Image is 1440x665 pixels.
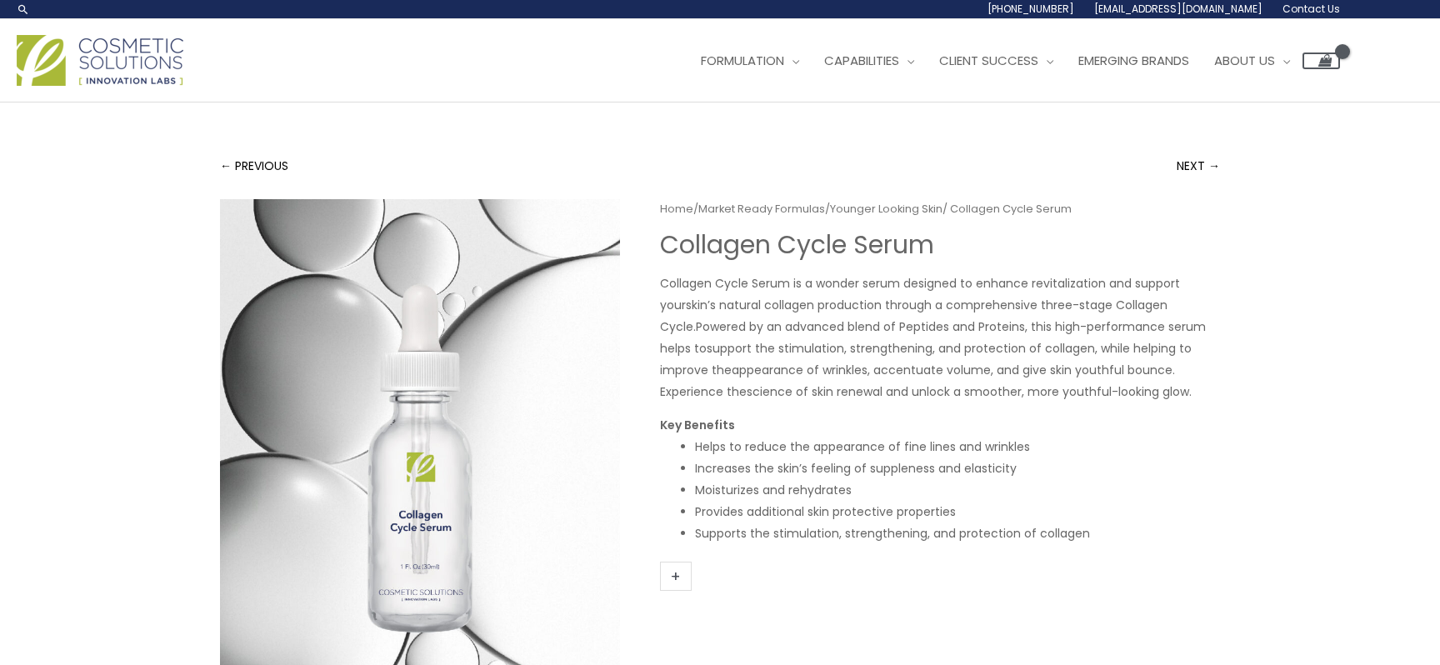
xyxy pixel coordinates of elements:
nav: Breadcrumb [660,199,1220,219]
span: Powered by an advanced blend of Peptides and Proteins, this high-performance serum helps to [660,318,1206,357]
li: Moisturizes and rehydrates [695,479,1220,501]
a: About Us [1202,36,1302,86]
a: Search icon link [17,2,30,16]
a: Formulation [688,36,812,86]
h1: Collagen Cycle Serum [660,230,1220,260]
span: science of skin renewal and unlock a smoother, more youthful-looking glow. [747,383,1192,400]
strong: Key Benefits [660,417,735,433]
span: [EMAIL_ADDRESS][DOMAIN_NAME] [1094,2,1262,16]
li: Helps to reduce the appearance of fine lines and wrinkles [695,436,1220,457]
span: Client Success [939,52,1038,69]
li: Provides additional skin protective properties [695,501,1220,522]
a: NEXT → [1177,149,1220,182]
a: Client Success [927,36,1066,86]
a: Younger Looking Skin [830,201,942,217]
a: Market Ready Formulas [698,201,825,217]
span: skin’s natural collagen production through a comprehensive three-stage Collagen Cycle. [660,297,1167,335]
img: Cosmetic Solutions Logo [17,35,183,86]
a: ← PREVIOUS [220,149,288,182]
li: Increases the skin’s feeling of suppleness and elasticity [695,457,1220,479]
li: Supports the stimulation, strengthening, and protection of collagen [695,522,1220,544]
span: Formulation [701,52,784,69]
span: Contact Us [1282,2,1340,16]
a: Home [660,201,693,217]
a: Emerging Brands [1066,36,1202,86]
nav: Site Navigation [676,36,1340,86]
span: appearance of wrinkles, accentuate volume, and give skin youthful bounce. Experience the [660,362,1175,400]
span: [PHONE_NUMBER] [987,2,1074,16]
span: support the stimulation, strengthening, and protection of collagen, while helping to improve the [660,340,1192,378]
span: Emerging Brands [1078,52,1189,69]
a: + [660,562,692,591]
a: Capabilities [812,36,927,86]
span: Capabilities [824,52,899,69]
span: About Us [1214,52,1275,69]
span: Collagen Cycle Serum is a wonder serum designed to enhance revitalization and support your [660,275,1180,313]
a: View Shopping Cart, empty [1302,52,1340,69]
